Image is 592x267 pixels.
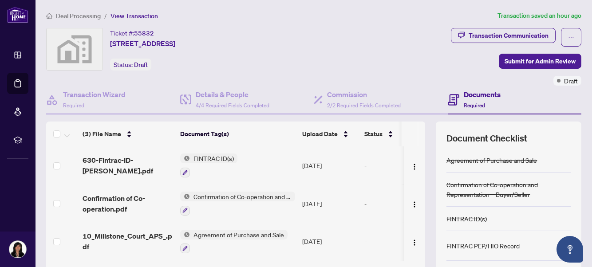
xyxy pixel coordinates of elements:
div: Confirmation of Co-operation and Representation—Buyer/Seller [446,180,571,199]
img: Logo [411,239,418,246]
span: Document Checklist [446,132,527,145]
span: Submit for Admin Review [505,54,576,68]
span: Required [464,102,485,109]
h4: Details & People [196,89,269,100]
img: logo [7,7,28,23]
div: - [364,236,433,246]
td: [DATE] [299,223,361,261]
img: Status Icon [180,192,190,201]
h4: Commission [327,89,401,100]
th: Status [361,122,436,146]
span: Upload Date [302,129,338,139]
div: Status: [110,59,151,71]
span: Confirmation of Co-operation.pdf [83,193,173,214]
h4: Documents [464,89,501,100]
img: svg%3e [47,28,103,70]
span: Confirmation of Co-operation and Representation—Buyer/Seller [190,192,295,201]
div: Transaction Communication [469,28,549,43]
li: / [104,11,107,21]
span: 55832 [134,29,154,37]
span: home [46,13,52,19]
div: Ticket #: [110,28,154,38]
span: 630-Fintrac-ID-[PERSON_NAME].pdf [83,155,173,176]
button: Submit for Admin Review [499,54,581,69]
span: Draft [564,76,578,86]
span: 4/4 Required Fields Completed [196,102,269,109]
div: FINTRAC PEP/HIO Record [446,241,520,251]
img: Logo [411,163,418,170]
button: Status IconConfirmation of Co-operation and Representation—Buyer/Seller [180,192,295,216]
div: - [364,199,433,208]
img: Profile Icon [9,241,26,258]
button: Logo [407,158,422,173]
button: Status IconAgreement of Purchase and Sale [180,230,288,254]
span: (3) File Name [83,129,121,139]
span: 10_Millstone_Court_APS_.pdf [83,231,173,252]
button: Open asap [556,236,583,263]
span: Required [63,102,84,109]
span: Draft [134,61,148,69]
td: [DATE] [299,146,361,185]
h4: Transaction Wizard [63,89,126,100]
button: Transaction Communication [451,28,556,43]
th: Upload Date [299,122,361,146]
article: Transaction saved an hour ago [497,11,581,21]
th: (3) File Name [79,122,177,146]
span: FINTRAC ID(s) [190,153,237,163]
div: Agreement of Purchase and Sale [446,155,537,165]
span: ellipsis [568,34,574,40]
button: Logo [407,234,422,248]
span: View Transaction [111,12,158,20]
img: Status Icon [180,153,190,163]
span: [STREET_ADDRESS] [110,38,175,49]
td: [DATE] [299,185,361,223]
div: FINTRAC ID(s) [446,214,487,224]
img: Status Icon [180,230,190,240]
th: Document Tag(s) [177,122,299,146]
button: Status IconFINTRAC ID(s) [180,153,237,177]
div: - [364,161,433,170]
span: Deal Processing [56,12,101,20]
span: 2/2 Required Fields Completed [327,102,401,109]
img: Logo [411,201,418,208]
button: Logo [407,196,422,211]
span: Agreement of Purchase and Sale [190,230,288,240]
span: Status [364,129,383,139]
